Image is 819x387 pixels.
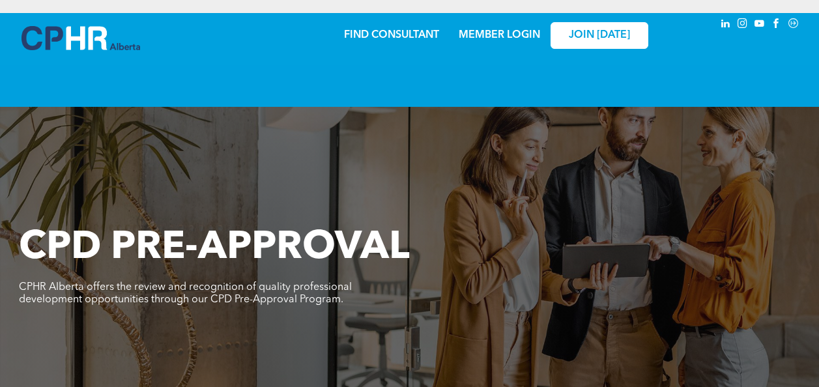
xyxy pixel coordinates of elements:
a: FIND CONSULTANT [344,30,439,40]
a: linkedin [719,16,733,34]
a: Social network [786,16,801,34]
a: MEMBER LOGIN [459,30,540,40]
span: JOIN [DATE] [569,29,630,42]
a: instagram [736,16,750,34]
a: youtube [753,16,767,34]
a: JOIN [DATE] [551,22,648,49]
a: facebook [769,16,784,34]
img: A blue and white logo for cp alberta [22,26,140,50]
span: CPHR Alberta offers the review and recognition of quality professional development opportunities ... [19,282,352,305]
span: CPD PRE-APPROVAL [19,229,410,268]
